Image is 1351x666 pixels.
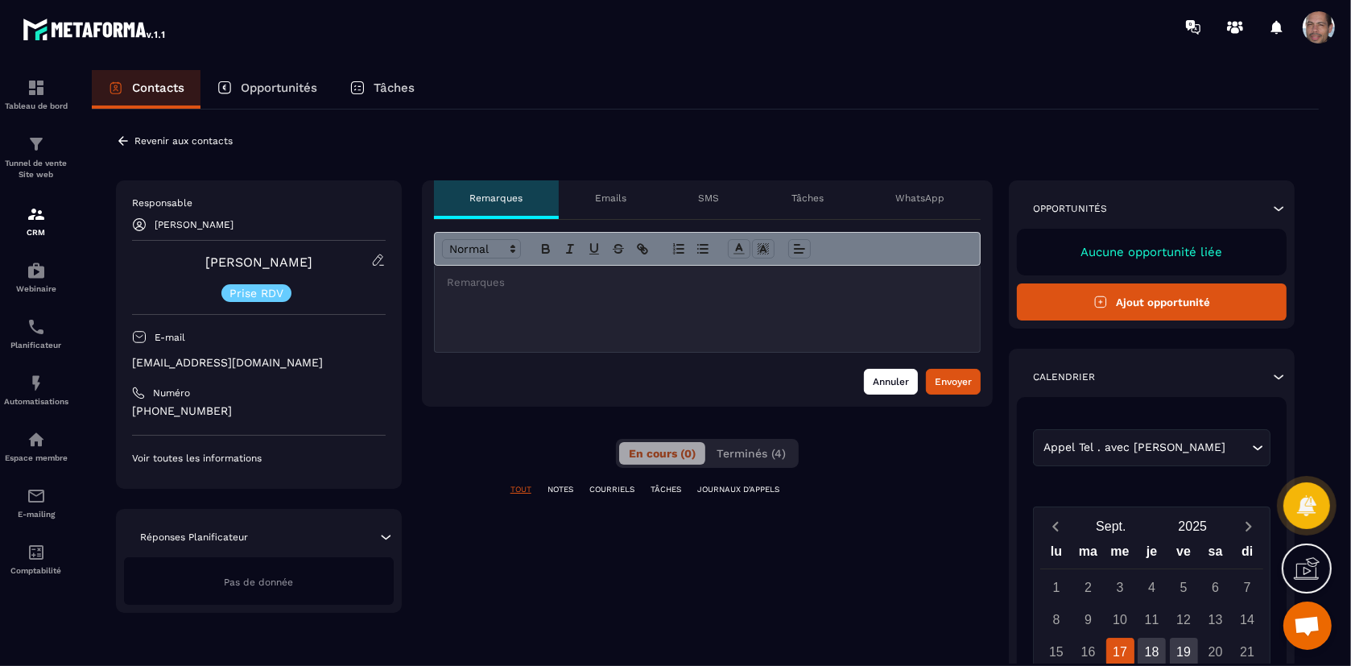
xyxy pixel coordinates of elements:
button: En cours (0) [619,442,705,465]
a: formationformationTableau de bord [4,66,68,122]
button: Envoyer [926,369,981,395]
p: NOTES [547,484,573,495]
a: accountantaccountantComptabilité [4,531,68,587]
div: 18 [1138,638,1166,666]
img: accountant [27,543,46,562]
button: Previous month [1040,515,1070,537]
div: 21 [1233,638,1262,666]
span: Pas de donnée [224,577,293,588]
p: Webinaire [4,284,68,293]
a: formationformationCRM [4,192,68,249]
p: Voir toutes les informations [132,452,386,465]
input: Search for option [1229,439,1248,457]
div: 7 [1233,573,1262,602]
div: ve [1167,540,1200,569]
p: Réponses Planificateur [140,531,248,544]
div: 13 [1201,606,1229,634]
a: Contacts [92,70,200,109]
div: me [1104,540,1136,569]
p: CRM [4,228,68,237]
span: Appel Tel . avec [PERSON_NAME] [1039,439,1229,457]
img: automations [27,261,46,280]
p: COURRIELS [589,484,634,495]
div: sa [1200,540,1232,569]
p: JOURNAUX D'APPELS [697,484,779,495]
a: automationsautomationsWebinaire [4,249,68,305]
p: Opportunités [241,81,317,95]
p: Responsable [132,196,386,209]
div: 3 [1106,573,1134,602]
div: 2 [1074,573,1102,602]
p: Opportunités [1033,202,1107,215]
div: 15 [1043,638,1071,666]
p: Emails [595,192,626,205]
p: E-mail [155,331,185,344]
div: 4 [1138,573,1166,602]
p: Tâches [791,192,824,205]
div: 8 [1043,606,1071,634]
p: Aucune opportunité liée [1033,245,1270,259]
img: automations [27,430,46,449]
a: emailemailE-mailing [4,474,68,531]
a: formationformationTunnel de vente Site web [4,122,68,192]
p: WhatsApp [896,192,945,205]
div: ma [1072,540,1105,569]
a: Opportunités [200,70,333,109]
p: Tunnel de vente Site web [4,158,68,180]
img: email [27,486,46,506]
p: Calendrier [1033,370,1095,383]
div: 12 [1170,606,1198,634]
div: 20 [1201,638,1229,666]
button: Terminés (4) [707,442,795,465]
img: automations [27,374,46,393]
div: Envoyer [935,374,972,390]
p: [PHONE_NUMBER] [132,403,386,419]
button: Ajout opportunité [1017,283,1287,321]
p: Contacts [132,81,184,95]
p: Prise RDV [229,287,283,299]
div: 5 [1170,573,1198,602]
div: 1 [1043,573,1071,602]
p: Planificateur [4,341,68,350]
p: Numéro [153,387,190,399]
p: Revenir aux contacts [134,135,233,147]
img: scheduler [27,317,46,337]
button: Annuler [864,369,918,395]
span: En cours (0) [629,447,696,460]
span: Terminés (4) [717,447,786,460]
p: [EMAIL_ADDRESS][DOMAIN_NAME] [132,355,386,370]
a: [PERSON_NAME] [205,254,312,270]
div: 6 [1201,573,1229,602]
div: 17 [1106,638,1134,666]
div: 11 [1138,606,1166,634]
img: formation [27,78,46,97]
a: Tâches [333,70,431,109]
p: [PERSON_NAME] [155,219,233,230]
p: SMS [699,192,720,205]
img: formation [27,205,46,224]
p: Comptabilité [4,566,68,575]
a: automationsautomationsAutomatisations [4,362,68,418]
p: Tâches [374,81,415,95]
a: schedulerschedulerPlanificateur [4,305,68,362]
p: TÂCHES [651,484,681,495]
p: TOUT [510,484,531,495]
p: Remarques [470,192,523,205]
div: di [1231,540,1263,569]
p: E-mailing [4,510,68,519]
div: Ouvrir le chat [1283,602,1332,650]
div: je [1136,540,1168,569]
div: 9 [1074,606,1102,634]
a: automationsautomationsEspace membre [4,418,68,474]
div: 14 [1233,606,1262,634]
p: Espace membre [4,453,68,462]
p: Tableau de bord [4,101,68,110]
img: formation [27,134,46,154]
button: Open months overlay [1070,512,1151,540]
button: Open years overlay [1152,512,1233,540]
div: Search for option [1033,429,1270,466]
img: logo [23,14,167,43]
div: 19 [1170,638,1198,666]
div: lu [1040,540,1072,569]
div: 16 [1074,638,1102,666]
